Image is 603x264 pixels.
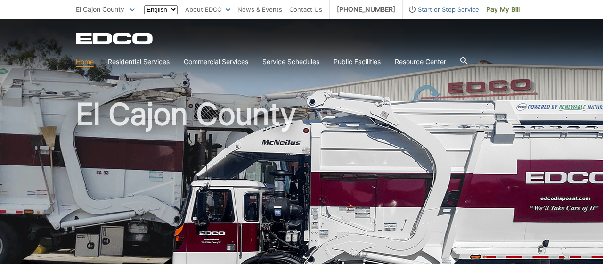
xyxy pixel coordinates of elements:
select: Select a language [144,5,178,14]
a: Service Schedules [262,57,319,67]
a: Public Facilities [334,57,381,67]
a: Home [76,57,94,67]
a: News & Events [237,4,282,15]
span: El Cajon County [76,5,124,13]
a: Contact Us [289,4,322,15]
a: About EDCO [185,4,230,15]
a: Commercial Services [184,57,248,67]
a: EDCD logo. Return to the homepage. [76,33,154,44]
a: Residential Services [108,57,170,67]
span: Pay My Bill [486,4,520,15]
a: Resource Center [395,57,446,67]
